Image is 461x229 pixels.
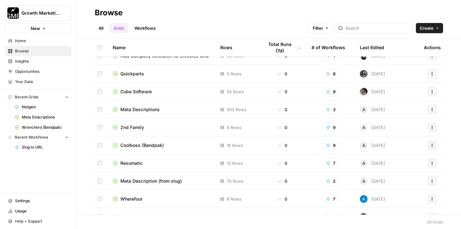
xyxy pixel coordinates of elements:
span: 8 Rows [227,196,241,202]
span: Coolboss (Bendpak) [120,142,164,149]
a: Coolboss (Bendpak) [113,142,210,149]
button: Workspace: Growth Marketing Pro [5,5,71,21]
span: Meta Description (from slug) [120,178,182,184]
span: 2nd Family [120,124,144,131]
div: [DATE] [360,106,385,113]
span: Help + Support [15,218,69,224]
div: 0 [263,71,301,77]
div: Last Edited [360,39,384,56]
div: 0 [263,196,301,202]
a: Your Data [5,77,71,87]
a: Meta Descriptions [12,112,71,122]
span: Filter [313,25,323,31]
button: New [5,24,71,33]
div: 0 [263,142,301,149]
span: Cube Software [120,88,152,95]
a: Insights [5,56,71,66]
a: Slug to URL [12,142,71,152]
button: Create [416,23,443,33]
div: 0 [263,88,301,95]
span: 303 Rows [227,106,247,113]
img: q840ambyqsdkpt4363qgssii3vef [360,70,368,78]
img: Growth Marketing Pro Logo [7,7,19,19]
span: Home [15,38,69,44]
span: 0 Rows [227,71,241,77]
div: [DATE] [360,195,385,203]
span: Opportunities [15,69,69,74]
button: 6 [322,212,340,222]
a: Settings [5,196,71,206]
div: [DATE] [360,88,385,95]
a: Meta Description (from slug) [113,178,210,184]
a: Netgain [12,102,71,112]
span: Settings [15,198,69,204]
span: Meta Descriptions [22,114,69,120]
span: A [362,106,365,113]
a: Cube Software [113,88,210,95]
a: Growth Marketing Pro [113,214,210,220]
a: Wherefour [113,196,210,202]
span: Create [420,25,433,31]
a: Home [5,36,71,46]
button: 7 [322,158,339,168]
button: Filter [309,23,333,33]
a: Workflows [131,23,159,33]
div: [DATE] [360,141,385,149]
div: [DATE] [360,70,385,78]
span: Meta Descriptions [120,106,160,113]
span: A [362,160,365,166]
span: 13 Rows [227,160,243,166]
div: 29 Grids [426,219,443,225]
div: 0 [263,160,301,166]
img: do124gdx894f335zdccqe6wlef5a [360,195,368,203]
div: [DATE] [360,177,385,185]
span: Your Data [15,79,69,85]
a: Usage [5,206,71,216]
a: Browse [5,46,71,56]
span: Slug to URL [22,144,69,150]
span: Netgain [22,104,69,110]
button: 9 [322,140,340,150]
span: A [362,124,365,131]
span: Recent Workflows [15,134,48,140]
span: A [362,142,365,149]
span: Recent Grids [15,94,38,100]
a: Grids [110,23,128,33]
span: 9 Rows [227,214,241,220]
button: Recent Workflows [5,133,71,142]
span: A [362,178,365,184]
img: rw7z87w77s6b6ah2potetxv1z3h6 [360,88,368,95]
a: Meta Descriptions [113,106,210,113]
button: 9 [322,87,340,97]
div: 0 [263,124,301,131]
span: 4 Rows [227,124,241,131]
div: Total Runs (7d) [263,39,301,56]
span: New [31,25,40,32]
a: Quickparts [113,71,210,77]
span: Wherefour [120,196,142,202]
div: Name [113,39,210,56]
span: Browse [15,48,69,54]
div: [DATE] [360,159,385,167]
span: Quickparts [120,71,144,77]
button: 2 [322,176,340,186]
button: 7 [322,194,339,204]
button: 6 [322,69,340,79]
button: Help + Support [5,216,71,226]
a: Wrenchers (Bendpak) [12,122,71,133]
div: [DATE] [360,213,385,221]
span: 16 Rows [227,142,243,149]
div: Actions [424,39,441,56]
button: 9 [322,122,340,133]
input: Search [345,25,410,31]
a: Opportunities [5,66,71,77]
div: [DATE] [360,124,385,131]
button: Recent Grids [5,92,71,102]
span: Resumatic [120,160,143,166]
div: 0 [263,214,301,220]
a: Resumatic [113,160,210,166]
span: Growth Marketing Pro [120,214,167,220]
a: 2nd Family [113,124,210,131]
div: # of Workflows [311,39,345,56]
span: 55 Rows [227,88,244,95]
